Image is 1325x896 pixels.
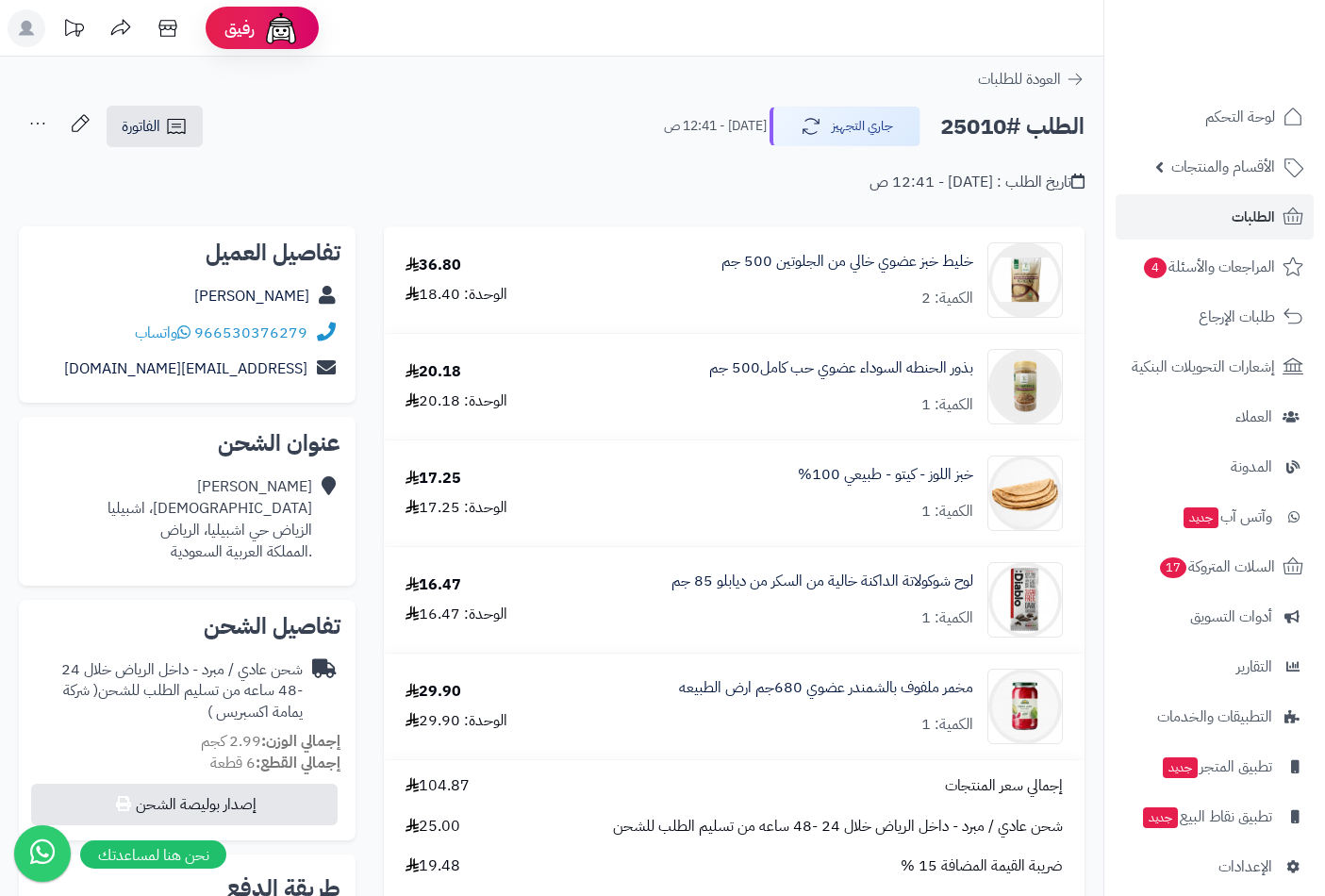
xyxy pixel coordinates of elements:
a: 966530376279 [194,322,307,344]
span: تطبيق المتجر [1161,754,1272,780]
span: رفيق [224,17,255,40]
h2: تفاصيل العميل [34,241,340,264]
div: الكمية: 1 [921,714,973,736]
span: التطبيقات والخدمات [1157,704,1272,730]
a: [EMAIL_ADDRESS][DOMAIN_NAME] [64,357,307,380]
div: تاريخ الطلب : [DATE] - 12:41 ص [870,172,1085,193]
img: 1750319187-5060309490013-90x90.jpeg [988,562,1062,638]
div: الوحدة: 29.90 [406,710,507,732]
span: ضريبة القيمة المضافة 15 % [901,855,1063,877]
a: المدونة [1116,444,1314,489]
button: إصدار بوليصة الشحن [31,784,338,825]
a: التطبيقات والخدمات [1116,694,1314,739]
a: الفاتورة [107,106,203,147]
a: العملاء [1116,394,1314,440]
a: الطلبات [1116,194,1314,240]
div: 16.47 [406,574,461,596]
span: تطبيق نقاط البيع [1141,804,1272,830]
h2: عنوان الشحن [34,432,340,455]
a: خبز اللوز - كيتو - طبيعي 100% [798,464,973,486]
div: الوحدة: 17.25 [406,497,507,519]
small: 2.99 كجم [201,730,340,753]
a: واتساب [135,322,190,344]
div: الكمية: 1 [921,394,973,416]
strong: إجمالي القطع: [256,752,340,774]
button: جاري التجهيز [770,107,920,146]
img: 1744905674-%D8%AE%D8%A8%D8%B2%20%D8%A7%D9%84%D9%84%D9%88%D8%B2-90x90.jpg [988,456,1062,531]
div: [PERSON_NAME] [DEMOGRAPHIC_DATA]، اشبيليا الزياض حي اشبيليا، الرياض .المملكة العربية السعودية [108,476,312,562]
a: تحديثات المنصة [50,9,97,52]
a: تطبيق نقاط البيعجديد [1116,794,1314,839]
span: العودة للطلبات [978,68,1061,91]
a: الإعدادات [1116,844,1314,889]
div: شحن عادي / مبرد - داخل الرياض خلال 24 -48 ساعه من تسليم الطلب للشحن [34,659,303,724]
img: ai-face.png [262,9,300,47]
span: 25.00 [406,816,460,838]
a: إشعارات التحويلات البنكية [1116,344,1314,390]
div: 20.18 [406,361,461,383]
div: الكمية: 1 [921,607,973,629]
span: شحن عادي / مبرد - داخل الرياض خلال 24 -48 ساعه من تسليم الطلب للشحن [613,816,1063,838]
span: ( شركة يمامة اكسبريس ) [63,679,303,723]
a: وآتس آبجديد [1116,494,1314,539]
a: لوحة التحكم [1116,94,1314,140]
span: العملاء [1235,404,1272,430]
a: بذور الحنطه السوداء عضوي حب كامل500 جم [709,357,973,379]
span: المدونة [1231,454,1272,480]
a: أدوات التسويق [1116,594,1314,639]
a: تطبيق المتجرجديد [1116,744,1314,789]
a: السلات المتروكة17 [1116,544,1314,589]
a: المراجعات والأسئلة4 [1116,244,1314,290]
a: خليط خبز عضوي خالي من الجلوتين 500 جم [721,251,973,273]
a: العودة للطلبات [978,68,1085,91]
span: التقارير [1236,654,1272,680]
span: 4 [1144,257,1167,278]
span: أدوات التسويق [1190,604,1272,630]
a: طلبات الإرجاع [1116,294,1314,340]
div: الوحدة: 20.18 [406,390,507,412]
div: الوحدة: 16.47 [406,604,507,625]
a: التقارير [1116,644,1314,689]
div: الكمية: 2 [921,288,973,309]
span: الفاتورة [122,115,160,138]
span: 17 [1160,557,1186,578]
span: طلبات الإرجاع [1199,304,1275,330]
strong: إجمالي الوزن: [261,730,340,753]
span: السلات المتروكة [1158,554,1275,580]
span: جديد [1184,507,1218,528]
div: الكمية: 1 [921,501,973,523]
a: [PERSON_NAME] [194,285,309,307]
span: 19.48 [406,855,460,877]
small: [DATE] - 12:41 ص [664,117,767,136]
span: جديد [1143,807,1178,828]
h2: تفاصيل الشحن [34,615,340,638]
span: الأقسام والمنتجات [1171,154,1275,180]
div: الوحدة: 18.40 [406,284,507,306]
span: جديد [1163,757,1198,778]
span: الإعدادات [1218,854,1272,880]
img: 1751195227-%D9%85%D8%AE%D9%85%D8%B1%20%D9%85%D9%84%D9%81%D9%88%D9%81%20%D8%A8%D8%A7%D9%84%D8%B4%D... [988,669,1062,744]
div: 29.90 [406,681,461,703]
a: مخمر ملفوف بالشمندر عضوي 680جم ارض الطبيعه [679,677,973,699]
img: 1689602903-%D8%AA%D9%86%D8%B2%D9%8A%D9%84%20(13)-90x90.png [988,242,1062,318]
div: 17.25 [406,468,461,489]
span: وآتس آب [1182,504,1272,530]
span: إجمالي سعر المنتجات [945,775,1063,797]
a: لوح شوكولاتة الداكنة خالية من السكر من ديابلو 85 جم [671,571,973,592]
span: المراجعات والأسئلة [1142,254,1275,280]
img: 1716719064-AcLJqZ0dyarrouEQ1Q5iXIEdrn6UpDSr2DTbeEE1-removebg-preview-90x90.png [988,349,1062,424]
span: الطلبات [1232,204,1275,230]
span: إشعارات التحويلات البنكية [1132,354,1275,380]
div: 36.80 [406,255,461,276]
h2: الطلب #25010 [940,108,1085,146]
small: 6 قطعة [210,752,340,774]
span: لوحة التحكم [1205,104,1275,130]
span: 104.87 [406,775,470,797]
